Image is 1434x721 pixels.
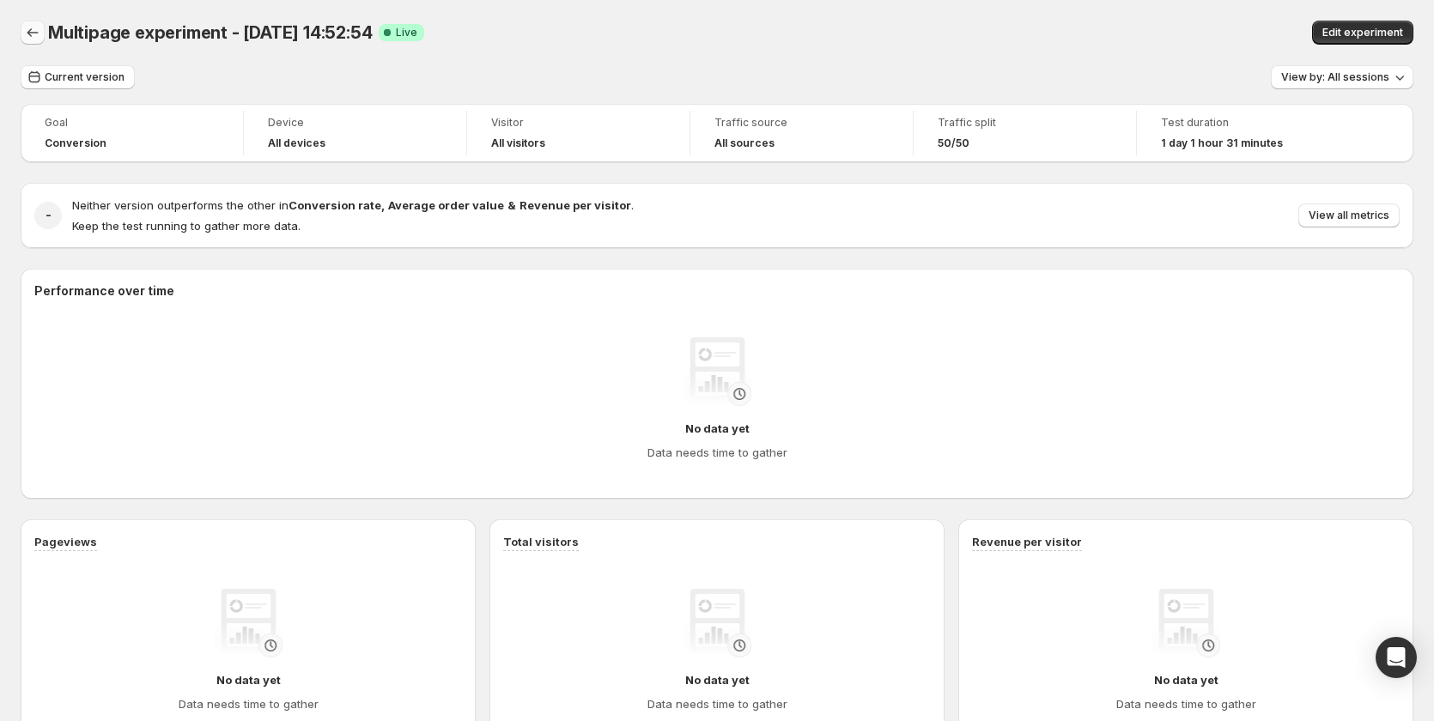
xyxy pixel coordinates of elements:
[214,589,283,657] img: No data yet
[48,22,372,43] span: Multipage experiment - [DATE] 14:52:54
[938,116,1112,130] span: Traffic split
[1271,65,1413,89] button: View by: All sessions
[72,219,301,233] span: Keep the test running to gather more data.
[1116,695,1256,712] h4: Data needs time to gather
[714,136,775,150] h4: All sources
[491,114,665,152] a: VisitorAll visitors
[1151,589,1220,657] img: No data yet
[1161,136,1283,150] span: 1 day 1 hour 31 minutes
[34,533,97,550] h3: Pageviews
[46,207,52,224] h2: -
[1161,114,1336,152] a: Test duration1 day 1 hour 31 minutes
[268,136,325,150] h4: All devices
[1281,70,1389,84] span: View by: All sessions
[1154,671,1218,688] h4: No data yet
[268,114,442,152] a: DeviceAll devices
[491,136,545,150] h4: All visitors
[1309,209,1389,222] span: View all metrics
[647,444,787,461] h4: Data needs time to gather
[1376,637,1417,678] div: Open Intercom Messenger
[1298,203,1400,227] button: View all metrics
[520,198,631,212] strong: Revenue per visitor
[1161,116,1336,130] span: Test duration
[45,116,219,130] span: Goal
[179,695,319,712] h4: Data needs time to gather
[45,70,125,84] span: Current version
[1312,21,1413,45] button: Edit experiment
[685,420,750,437] h4: No data yet
[714,114,889,152] a: Traffic sourceAll sources
[45,136,106,150] span: Conversion
[685,671,750,688] h4: No data yet
[972,533,1082,550] h3: Revenue per visitor
[388,198,504,212] strong: Average order value
[714,116,889,130] span: Traffic source
[268,116,442,130] span: Device
[21,65,135,89] button: Current version
[938,114,1112,152] a: Traffic split50/50
[491,116,665,130] span: Visitor
[72,198,634,212] span: Neither version outperforms the other in .
[503,533,579,550] h3: Total visitors
[683,337,751,406] img: No data yet
[45,114,219,152] a: GoalConversion
[647,695,787,712] h4: Data needs time to gather
[216,671,281,688] h4: No data yet
[289,198,381,212] strong: Conversion rate
[683,589,751,657] img: No data yet
[34,282,1400,300] h2: Performance over time
[381,198,385,212] strong: ,
[396,26,417,39] span: Live
[1322,26,1403,39] span: Edit experiment
[507,198,516,212] strong: &
[938,136,969,150] span: 50/50
[21,21,45,45] button: Back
